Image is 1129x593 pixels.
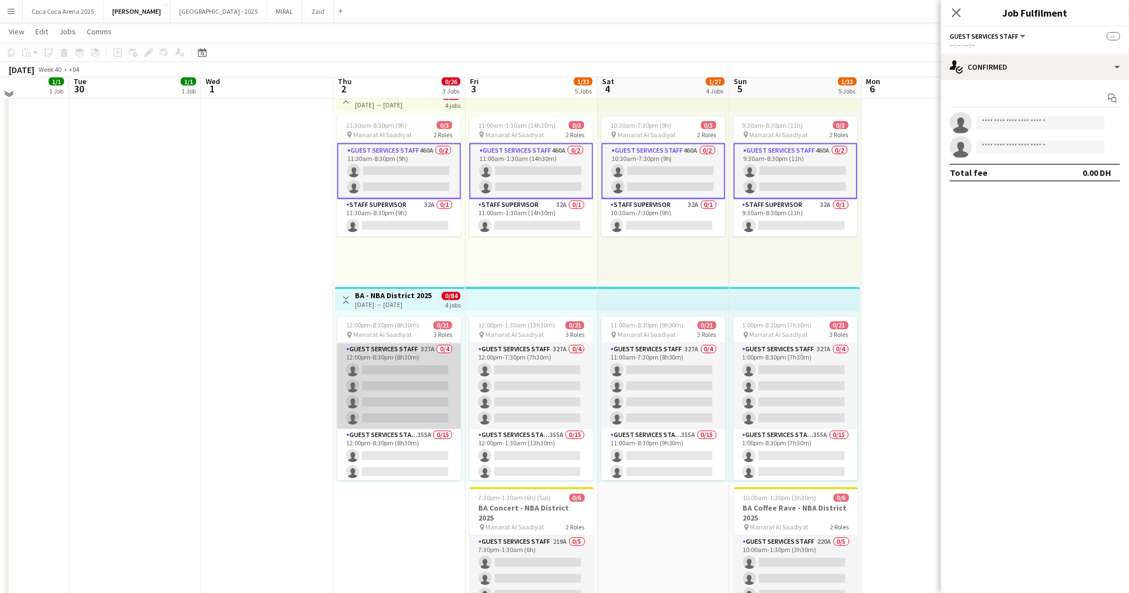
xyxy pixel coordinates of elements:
[618,331,676,339] span: Manarat Al Saadiyat
[698,331,717,339] span: 3 Roles
[600,82,614,95] span: 4
[865,82,881,95] span: 6
[469,117,593,237] app-job-card: 11:00am-1:30am (14h30m) (Sat)0/3 Manarat Al Saadiyat2 RolesGuest Services Staff460A0/211:00am-1:3...
[734,503,858,523] h3: BA Coffee Rave - NBA District 2025
[941,54,1129,80] div: Confirmed
[750,131,808,139] span: Manarat Al Saadiyat
[23,1,103,22] button: Coca Coca Arena 2025
[569,121,584,129] span: 0/3
[433,331,452,339] span: 3 Roles
[610,121,671,129] span: 10:30am-7:30pm (9h)
[834,494,849,502] span: 0/6
[170,1,267,22] button: [GEOGRAPHIC_DATA] - 2025
[337,344,461,429] app-card-role: Guest Services Staff327A0/412:00pm-8:30pm (8h30m)
[733,82,748,95] span: 5
[82,24,116,39] a: Comms
[445,300,461,310] div: 4 jobs
[486,523,545,532] span: Manarat Al Saadiyat
[602,76,614,86] span: Sat
[31,24,53,39] a: Edit
[602,317,725,481] app-job-card: 11:00am-8:30pm (9h30m)0/21 Manarat Al Saadiyat3 RolesGuest Services Staff327A0/411:00am-7:30pm (8...
[445,100,461,110] div: 4 jobs
[49,77,64,86] span: 1/1
[442,87,460,95] div: 3 Jobs
[950,41,1120,49] div: --:-- - --:--
[698,321,717,330] span: 0/21
[337,117,461,237] div: 11:30am-8:30pm (9h)0/3 Manarat Al Saadiyat2 RolesGuest Services Staff460A0/211:30am-8:30pm (9h) S...
[9,27,24,37] span: View
[838,77,857,86] span: 1/33
[698,131,717,139] span: 2 Roles
[355,101,437,109] div: [DATE] → [DATE]
[302,1,334,22] button: Zaid
[602,117,725,237] app-job-card: 10:30am-7:30pm (9h)0/3 Manarat Al Saadiyat2 RolesGuest Services Staff460A0/210:30am-7:30pm (9h) S...
[701,121,717,129] span: 0/3
[734,317,858,481] app-job-card: 1:00pm-8:30pm (7h30m)0/21 Manarat Al Saadiyat3 RolesGuest Services Staff327A0/41:00pm-8:30pm (7h3...
[469,317,593,481] app-job-card: 12:00pm-1:30am (13h30m) (Sat)0/21 Manarat Al Saadiyat3 RolesGuest Services Staff327A0/412:00pm-7:...
[442,292,461,300] span: 0/84
[707,87,724,95] div: 4 Jobs
[830,523,849,532] span: 2 Roles
[353,331,412,339] span: Manarat Al Saadiyat
[433,321,452,330] span: 0/21
[734,76,748,86] span: Sun
[743,321,812,330] span: 1:00pm-8:30pm (7h30m)
[734,199,858,237] app-card-role: Staff Supervisor32A0/19:30am-8:30pm (11h)
[566,321,584,330] span: 0/21
[468,82,479,95] span: 3
[866,76,881,86] span: Mon
[734,117,858,237] app-job-card: 9:30am-8:30pm (11h)0/3 Manarat Al Saadiyat2 RolesGuest Services Staff460A0/29:30am-8:30pm (11h) S...
[87,27,112,37] span: Comms
[267,1,302,22] button: MIRAL
[355,301,432,309] div: [DATE] → [DATE]
[950,32,1027,40] button: Guest Services Staff
[830,331,849,339] span: 3 Roles
[49,87,64,95] div: 1 Job
[478,321,566,330] span: 12:00pm-1:30am (13h30m) (Sat)
[72,82,86,95] span: 30
[353,131,412,139] span: Manarat Al Saadiyat
[36,65,64,74] span: Week 40
[574,87,592,95] div: 5 Jobs
[1083,167,1111,178] div: 0.00 DH
[734,143,858,199] app-card-role: Guest Services Staff460A0/29:30am-8:30pm (11h)
[337,199,461,237] app-card-role: Staff Supervisor32A0/111:30am-8:30pm (9h)
[569,494,585,502] span: 0/6
[1107,32,1120,40] span: --
[9,64,34,75] div: [DATE]
[337,317,461,481] div: 12:00pm-8:30pm (8h30m)0/21 Manarat Al Saadiyat3 RolesGuest Services Staff327A0/412:00pm-8:30pm (8...
[478,121,569,129] span: 11:00am-1:30am (14h30m) (Sat)
[337,143,461,199] app-card-role: Guest Services Staff460A0/211:30am-8:30pm (9h)
[750,331,808,339] span: Manarat Al Saadiyat
[485,131,544,139] span: Manarat Al Saadiyat
[4,24,29,39] a: View
[346,121,407,129] span: 11:30am-8:30pm (9h)
[950,32,1018,40] span: Guest Services Staff
[706,77,725,86] span: 1/27
[602,344,725,429] app-card-role: Guest Services Staff327A0/411:00am-7:30pm (8h30m)
[830,131,849,139] span: 2 Roles
[437,121,452,129] span: 0/3
[566,523,585,532] span: 2 Roles
[338,76,352,86] span: Thu
[355,291,432,301] h3: BA - NBA District 2025
[206,76,220,86] span: Wed
[74,76,86,86] span: Tue
[610,321,684,330] span: 11:00am-8:30pm (9h30m)
[103,1,170,22] button: [PERSON_NAME]
[69,65,79,74] div: +04
[566,331,584,339] span: 3 Roles
[204,82,220,95] span: 1
[743,494,817,502] span: 10:00am-1:30pm (3h30m)
[574,77,593,86] span: 1/33
[618,131,676,139] span: Manarat Al Saadiyat
[433,131,452,139] span: 2 Roles
[479,494,551,502] span: 7:30pm-1:30am (6h) (Sat)
[743,121,803,129] span: 9:30am-8:30pm (11h)
[336,82,352,95] span: 2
